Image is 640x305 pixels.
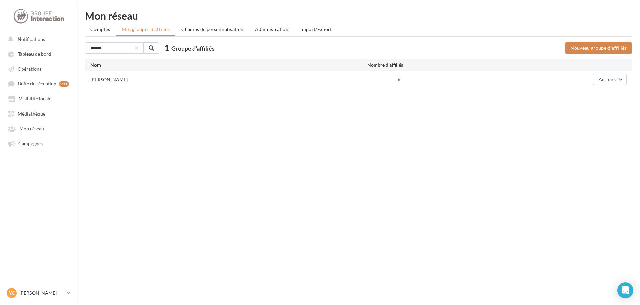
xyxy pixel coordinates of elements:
[314,62,403,68] div: Nombre d'affiliés
[4,48,73,60] a: Tableau de bord
[59,81,69,87] div: 99+
[4,137,73,149] a: Campagnes
[19,290,64,296] p: [PERSON_NAME]
[18,66,41,72] span: Opérations
[90,76,128,83] div: [PERSON_NAME]
[4,122,73,134] a: Mon réseau
[300,26,332,32] span: Import/Export
[255,26,289,32] span: Administration
[4,92,73,104] a: Visibilité locale
[18,141,43,146] span: Campagnes
[4,107,73,120] a: Médiathèque
[90,26,110,32] span: Comptes
[9,290,15,296] span: YC
[617,282,633,298] div: Open Intercom Messenger
[599,76,616,82] span: Actions
[314,76,403,83] div: 6
[593,74,627,85] button: Actions
[165,43,169,53] span: 1
[171,45,215,52] span: Groupe d'affiliés
[19,96,51,102] span: Visibilité locale
[18,51,51,57] span: Tableau de bord
[181,26,243,32] span: Champs de personnalisation
[85,11,632,21] div: Mon réseau
[565,42,632,54] button: Nouveau groupe d'affiliés
[4,33,70,45] button: Notifications
[18,111,45,117] span: Médiathèque
[90,62,314,68] div: Nom
[4,77,73,90] a: Boîte de réception 99+
[18,36,45,42] span: Notifications
[19,126,44,132] span: Mon réseau
[4,63,73,75] a: Opérations
[18,81,56,87] span: Boîte de réception
[5,287,72,299] a: YC [PERSON_NAME]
